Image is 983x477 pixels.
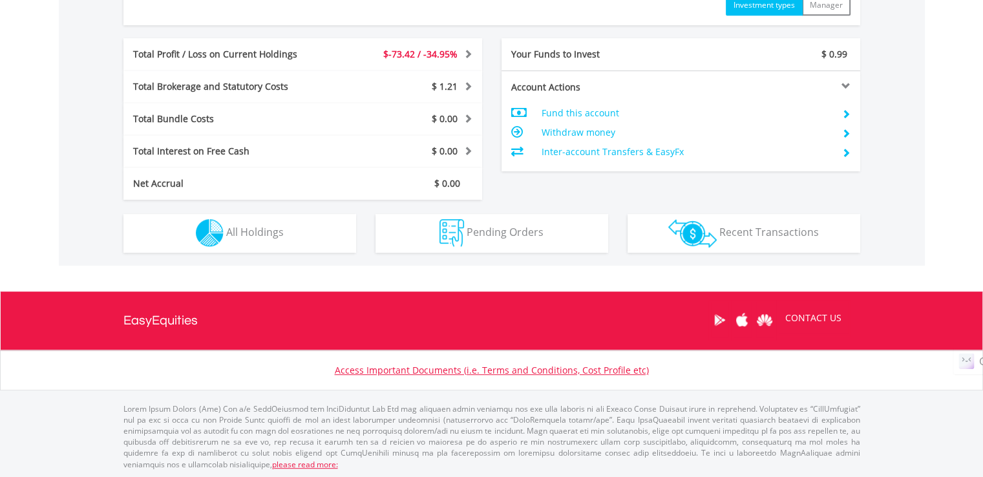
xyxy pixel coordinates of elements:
[123,112,333,125] div: Total Bundle Costs
[432,112,458,125] span: $ 0.00
[123,177,333,190] div: Net Accrual
[123,80,333,93] div: Total Brokerage and Statutory Costs
[502,48,681,61] div: Your Funds to Invest
[541,103,831,123] td: Fund this account
[467,225,544,239] span: Pending Orders
[541,123,831,142] td: Withdraw money
[123,291,198,350] a: EasyEquities
[226,225,284,239] span: All Holdings
[502,81,681,94] div: Account Actions
[719,225,819,239] span: Recent Transactions
[708,300,731,340] a: Google Play
[383,48,458,60] span: $-73.42 / -34.95%
[439,219,464,247] img: pending_instructions-wht.png
[272,459,338,470] a: please read more:
[754,300,776,340] a: Huawei
[123,403,860,470] p: Lorem Ipsum Dolors (Ame) Con a/e SeddOeiusmod tem InciDiduntut Lab Etd mag aliquaen admin veniamq...
[432,145,458,157] span: $ 0.00
[776,300,851,336] a: CONTACT US
[335,364,649,376] a: Access Important Documents (i.e. Terms and Conditions, Cost Profile etc)
[123,145,333,158] div: Total Interest on Free Cash
[821,48,847,60] span: $ 0.99
[123,214,356,253] button: All Holdings
[375,214,608,253] button: Pending Orders
[434,177,460,189] span: $ 0.00
[731,300,754,340] a: Apple
[541,142,831,162] td: Inter-account Transfers & EasyFx
[668,219,717,248] img: transactions-zar-wht.png
[196,219,224,247] img: holdings-wht.png
[628,214,860,253] button: Recent Transactions
[432,80,458,92] span: $ 1.21
[123,48,333,61] div: Total Profit / Loss on Current Holdings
